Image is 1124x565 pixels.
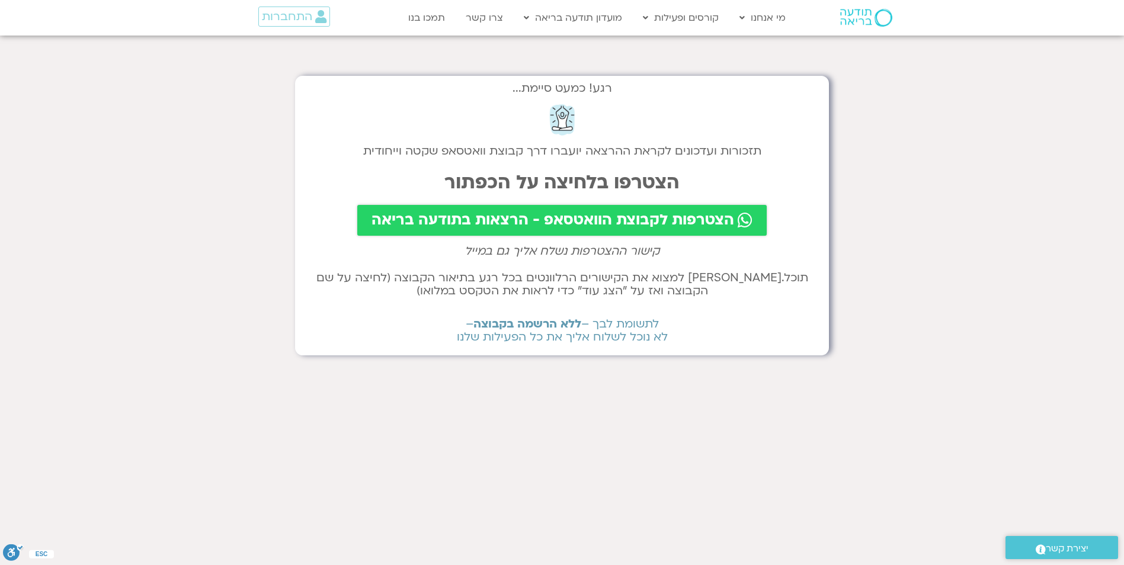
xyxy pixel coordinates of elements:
[307,245,817,258] h2: קישור ההצטרפות נשלח אליך גם במייל
[258,7,330,27] a: התחברות
[473,316,581,332] b: ללא הרשמה בקבוצה
[307,172,817,193] h2: הצטרפו בלחיצה על הכפתור
[1005,536,1118,559] a: יצירת קשר
[460,7,509,29] a: צרו קשר
[840,9,892,27] img: תודעה בריאה
[307,145,817,158] h2: תזכורות ועדכונים לקראת ההרצאה יועברו דרך קבוצת וואטסאפ שקטה וייחודית
[518,7,628,29] a: מועדון תודעה בריאה
[402,7,451,29] a: תמכו בנו
[307,271,817,297] h2: תוכל.[PERSON_NAME] למצוא את הקישורים הרלוונטים בכל רגע בתיאור הקבוצה (לחיצה על שם הקבוצה ואז על ״...
[372,212,734,229] span: הצטרפות לקבוצת הוואטסאפ - הרצאות בתודעה בריאה
[357,205,767,236] a: הצטרפות לקבוצת הוואטסאפ - הרצאות בתודעה בריאה
[1046,541,1088,557] span: יצירת קשר
[262,10,312,23] span: התחברות
[307,317,817,344] h2: לתשומת לבך – – לא נוכל לשלוח אליך את כל הפעילות שלנו
[637,7,725,29] a: קורסים ופעילות
[307,88,817,89] h2: רגע! כמעט סיימת...
[734,7,792,29] a: מי אנחנו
